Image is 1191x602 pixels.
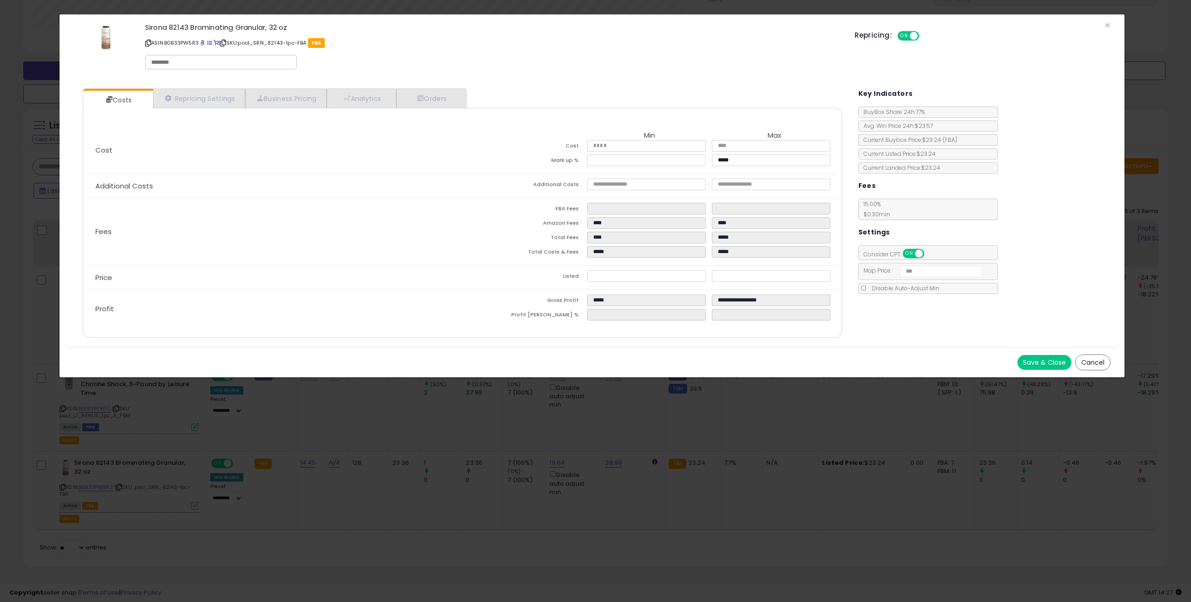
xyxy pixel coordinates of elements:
[859,250,937,258] span: Consider CPT:
[923,250,937,258] span: OFF
[145,24,841,31] h3: Sirona 82143 Brominating Granular, 32 oz
[396,89,465,108] a: Orders
[859,267,983,274] span: Map Price:
[153,89,245,108] a: Repricing Settings
[943,136,957,144] span: ( FBA )
[245,89,327,108] a: Business Pricing
[898,32,910,40] span: ON
[859,136,957,144] span: Current Buybox Price:
[855,32,892,39] h5: Repricing:
[88,305,462,313] p: Profit
[327,89,396,108] a: Analytics
[83,91,152,109] a: Costs
[88,228,462,235] p: Fees
[1017,355,1071,370] button: Save & Close
[462,270,587,285] td: Listed
[1104,19,1111,32] span: ×
[462,140,587,154] td: Cost
[462,203,587,217] td: FBA Fees
[859,122,933,130] span: Avg. Win Price 24h: $23.57
[922,136,957,144] span: $23.24
[859,150,936,158] span: Current Listed Price: $23.24
[859,200,890,218] span: 15.00 %
[462,179,587,193] td: Additional Costs
[462,246,587,261] td: Total Costs & Fees
[858,180,876,192] h5: Fees
[859,108,925,116] span: BuyBox Share 24h: 77%
[867,284,939,292] span: Disable Auto-Adjust Min
[97,24,115,52] img: 31TTwqSB7FL._SL60_.jpg
[462,232,587,246] td: Total Fees
[903,250,915,258] span: ON
[712,132,836,140] th: Max
[587,132,712,140] th: Min
[918,32,933,40] span: OFF
[214,39,219,47] a: Your listing only
[88,182,462,190] p: Additional Costs
[462,294,587,309] td: Gross Profit
[462,154,587,169] td: Mark up %
[88,274,462,281] p: Price
[145,35,841,50] p: ASIN: B0B33PW5R3 | SKU: pool_SRN_82143-1pc-FBA
[859,210,890,218] span: $0.30 min
[859,164,940,172] span: Current Landed Price: $23.24
[308,38,325,48] span: FBA
[200,39,205,47] a: BuyBox page
[207,39,212,47] a: All offer listings
[858,227,890,238] h5: Settings
[858,88,913,100] h5: Key Indicators
[88,147,462,154] p: Cost
[462,217,587,232] td: Amazon Fees
[1075,355,1111,370] button: Cancel
[462,309,587,323] td: Profit [PERSON_NAME] %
